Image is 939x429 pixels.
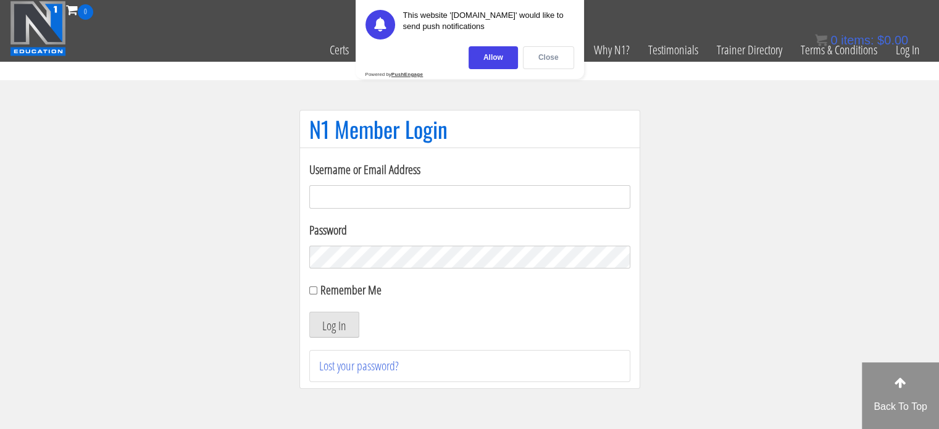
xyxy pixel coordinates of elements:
div: This website '[DOMAIN_NAME]' would like to send push notifications [403,10,574,40]
span: 0 [78,4,93,20]
img: icon11.png [815,34,827,46]
a: Testimonials [639,20,707,80]
a: Terms & Conditions [791,20,887,80]
a: Log In [887,20,929,80]
button: Log In [309,312,359,338]
img: n1-education [10,1,66,56]
span: $ [877,33,884,47]
span: 0 [830,33,837,47]
label: Remember Me [320,281,382,298]
p: Back To Top [862,399,939,414]
a: 0 [66,1,93,18]
div: Powered by [365,72,424,77]
strong: PushEngage [391,72,423,77]
a: Lost your password? [319,357,399,374]
bdi: 0.00 [877,33,908,47]
div: Allow [469,46,518,69]
a: Trainer Directory [707,20,791,80]
h1: N1 Member Login [309,117,630,141]
a: Why N1? [585,20,639,80]
a: Certs [320,20,358,80]
label: Password [309,221,630,239]
span: items: [841,33,874,47]
label: Username or Email Address [309,160,630,179]
a: 0 items: $0.00 [815,33,908,47]
div: Close [523,46,574,69]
